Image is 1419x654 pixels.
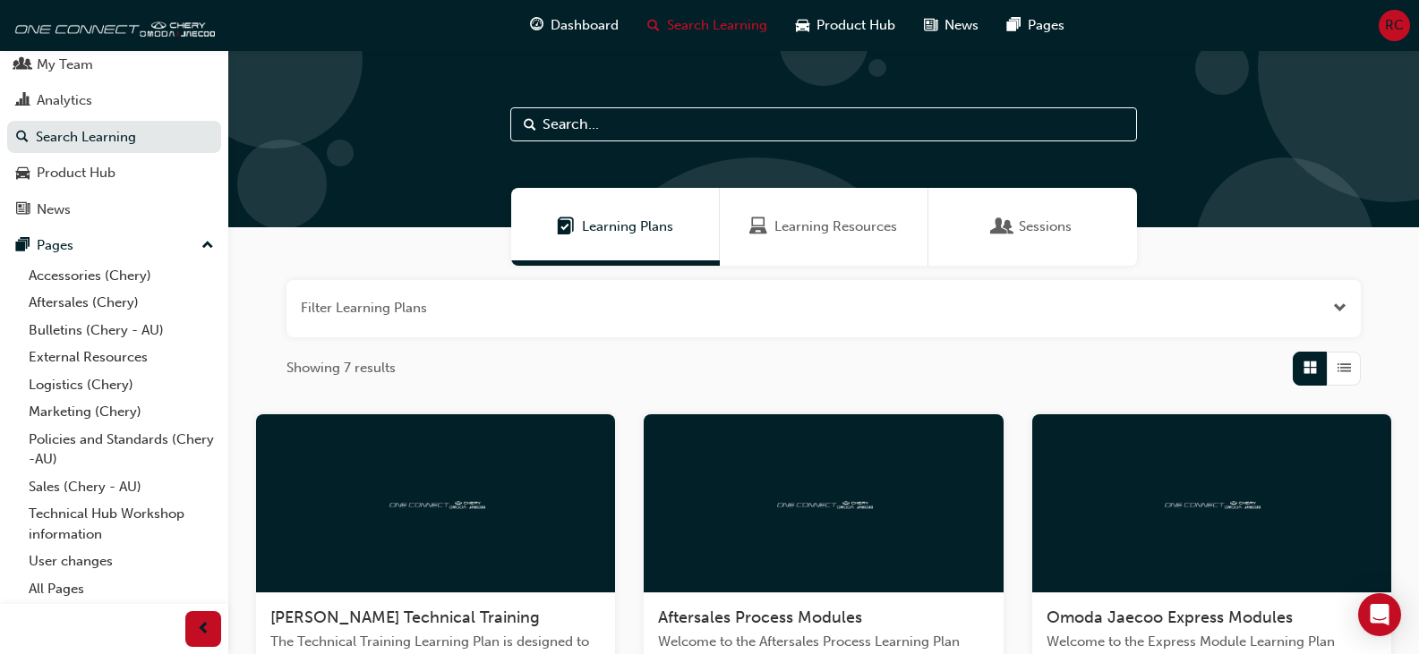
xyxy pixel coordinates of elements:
[1028,15,1064,36] span: Pages
[286,358,396,378] span: Showing 7 results
[270,607,540,627] span: [PERSON_NAME] Technical Training
[16,238,30,254] span: pages-icon
[1379,10,1410,41] button: RC
[524,115,536,135] span: Search
[37,235,73,256] div: Pages
[1358,593,1401,636] div: Open Intercom Messenger
[945,15,979,36] span: News
[1304,358,1317,378] span: Grid
[37,200,71,220] div: News
[557,217,575,237] span: Learning Plans
[1162,494,1261,511] img: oneconnect
[7,121,221,154] a: Search Learning
[21,548,221,575] a: User changes
[21,262,221,290] a: Accessories (Chery)
[21,473,221,501] a: Sales (Chery - AU)
[7,8,221,229] button: DashboardMy TeamAnalyticsSearch LearningProduct HubNews
[16,130,29,146] span: search-icon
[16,93,30,109] span: chart-icon
[993,7,1079,44] a: pages-iconPages
[774,494,873,511] img: oneconnect
[1333,298,1346,319] button: Open the filter
[37,55,93,75] div: My Team
[1385,15,1404,36] span: RC
[928,188,1137,266] a: SessionsSessions
[924,14,937,37] span: news-icon
[16,166,30,182] span: car-icon
[516,7,633,44] a: guage-iconDashboard
[7,48,221,81] a: My Team
[1338,358,1351,378] span: List
[796,14,809,37] span: car-icon
[197,618,210,641] span: prev-icon
[658,607,862,627] span: Aftersales Process Modules
[774,217,897,237] span: Learning Resources
[37,163,115,183] div: Product Hub
[16,57,30,73] span: people-icon
[37,90,92,111] div: Analytics
[816,15,895,36] span: Product Hub
[667,15,767,36] span: Search Learning
[16,202,30,218] span: news-icon
[1047,607,1293,627] span: Omoda Jaecoo Express Modules
[21,344,221,371] a: External Resources
[201,234,214,258] span: up-icon
[1019,217,1072,237] span: Sessions
[647,14,660,37] span: search-icon
[582,217,673,237] span: Learning Plans
[782,7,910,44] a: car-iconProduct Hub
[9,7,215,43] img: oneconnect
[21,317,221,344] a: Bulletins (Chery - AU)
[749,217,767,237] span: Learning Resources
[7,157,221,190] a: Product Hub
[994,217,1012,237] span: Sessions
[511,188,720,266] a: Learning PlansLearning Plans
[551,15,619,36] span: Dashboard
[1007,14,1021,37] span: pages-icon
[510,107,1137,141] input: Search...
[21,426,221,473] a: Policies and Standards (Chery -AU)
[21,398,221,426] a: Marketing (Chery)
[633,7,782,44] a: search-iconSearch Learning
[21,371,221,399] a: Logistics (Chery)
[7,193,221,226] a: News
[7,229,221,262] button: Pages
[910,7,993,44] a: news-iconNews
[530,14,543,37] span: guage-icon
[7,84,221,117] a: Analytics
[21,500,221,548] a: Technical Hub Workshop information
[387,494,485,511] img: oneconnect
[21,575,221,603] a: All Pages
[720,188,928,266] a: Learning ResourcesLearning Resources
[21,289,221,317] a: Aftersales (Chery)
